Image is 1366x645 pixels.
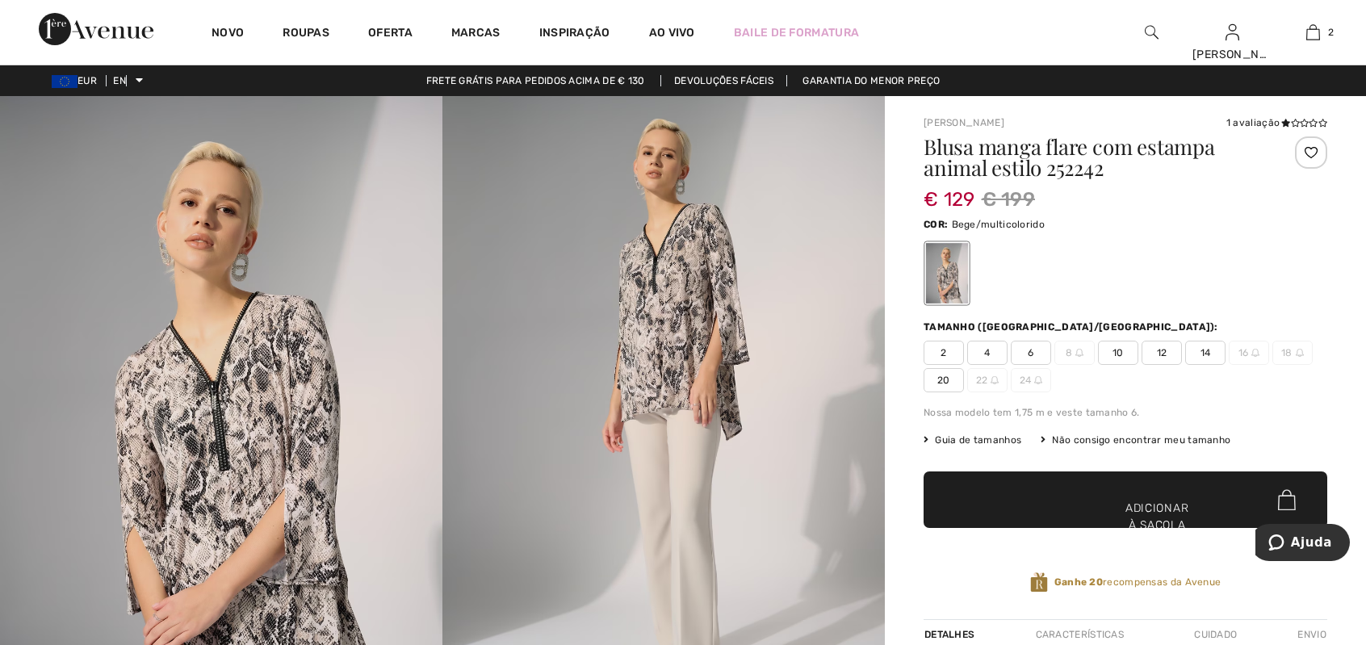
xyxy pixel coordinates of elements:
[39,13,153,45] img: Avenida 1ère
[1030,572,1048,593] img: Recompensas da Avenida
[1054,576,1103,588] font: Ganhe 20
[1036,629,1125,640] font: Características
[790,75,953,86] a: Garantia do menor preço
[937,375,950,386] font: 20
[212,26,244,40] font: Novo
[1278,489,1296,510] img: Bag.svg
[924,117,1004,128] a: [PERSON_NAME]
[952,219,1045,230] font: Bege/multicolorido
[1226,24,1239,40] a: Entrar
[982,188,1036,211] font: € 199
[1034,376,1042,384] img: ring-m.svg
[1075,349,1083,357] img: ring-m.svg
[926,243,968,304] div: Bege/multicolorido
[1328,27,1334,38] font: 2
[1066,347,1072,358] font: 8
[1226,23,1239,42] img: Minhas informações
[1157,347,1167,358] font: 12
[78,75,97,86] font: EUR
[1251,349,1259,357] img: ring-m.svg
[426,75,645,86] font: Frete grátis para pedidos acima de € 130
[660,75,787,86] a: Devoluções fáceis
[734,26,859,40] font: Baile de formatura
[283,26,329,40] font: Roupas
[991,376,999,384] img: ring-m.svg
[924,629,974,640] font: Detalhes
[1112,347,1124,358] font: 10
[1145,23,1159,42] img: pesquisar no site
[924,407,1140,418] font: Nossa modelo tem 1,75 m e veste tamanho 6.
[924,321,1218,333] font: Tamanho ([GEOGRAPHIC_DATA]/[GEOGRAPHIC_DATA]):
[649,26,695,40] font: Ao vivo
[734,24,859,41] a: Baile de formatura
[1103,576,1221,588] font: recompensas da Avenue
[283,26,329,43] a: Roupas
[984,347,990,358] font: 4
[924,132,1215,182] font: Blusa manga flare com estampa animal estilo 252242
[674,75,773,86] font: Devoluções fáceis
[924,188,975,211] font: € 129
[924,219,948,230] font: Cor:
[1200,347,1211,358] font: 14
[368,26,413,40] font: Oferta
[1273,23,1352,42] a: 2
[113,75,126,86] font: EN
[52,75,78,88] img: Euro
[935,434,1021,446] font: Guia de tamanhos
[1296,349,1304,357] img: ring-m.svg
[1255,524,1350,564] iframe: Abra um widget para que você possa encontrar mais informações
[1125,500,1188,534] font: Adicionar à sacola
[1281,347,1293,358] font: 18
[1297,629,1326,640] font: Envio
[941,347,946,358] font: 2
[1226,117,1280,128] font: 1 avaliação
[1020,375,1032,386] font: 24
[976,375,988,386] font: 22
[413,75,658,86] a: Frete grátis para pedidos acima de € 130
[451,26,501,40] font: Marcas
[1052,434,1230,446] font: Não consigo encontrar meu tamanho
[1192,48,1287,61] font: [PERSON_NAME]
[649,24,695,41] a: Ao vivo
[1238,347,1249,358] font: 16
[1028,347,1033,358] font: 6
[212,26,244,43] a: Novo
[539,26,610,40] font: Inspiração
[1194,629,1237,640] font: Cuidado
[802,75,940,86] font: Garantia do menor preço
[368,26,413,43] a: Oferta
[451,26,501,43] a: Marcas
[1306,23,1320,42] img: Minha Bolsa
